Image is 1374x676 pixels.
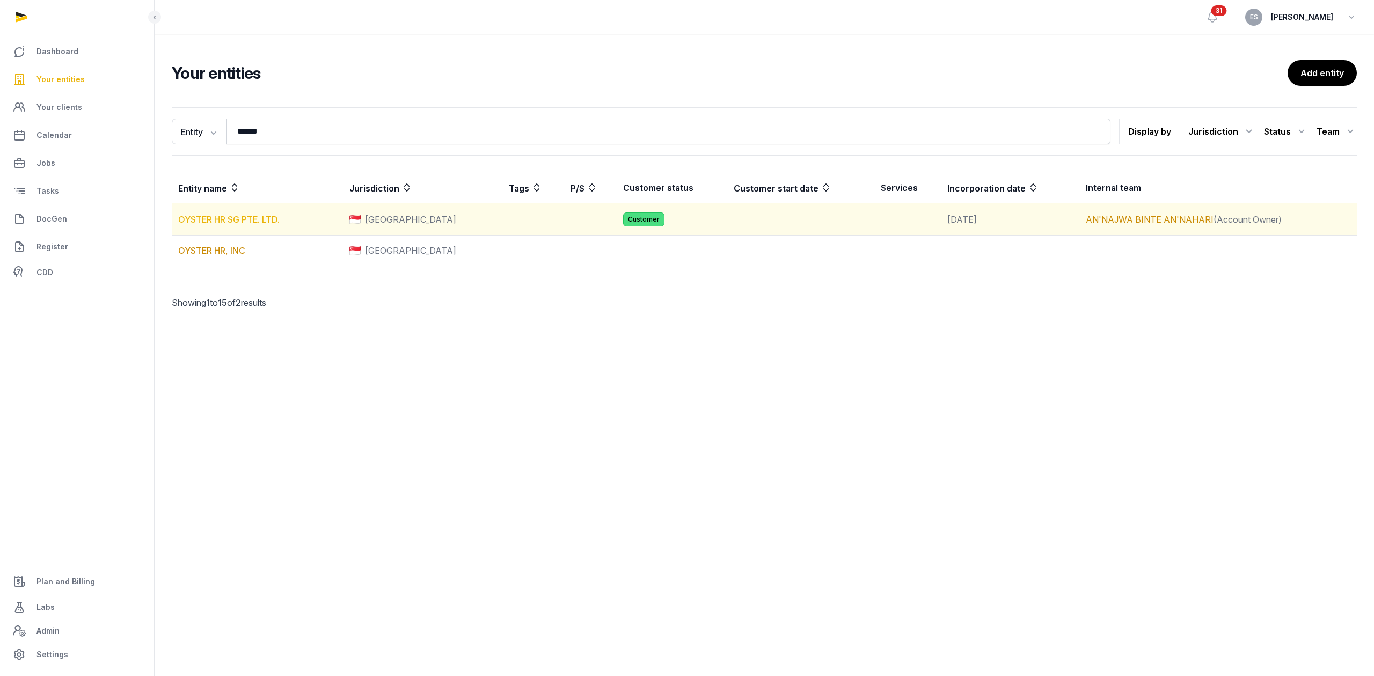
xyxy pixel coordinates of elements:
a: Settings [9,642,145,667]
a: Tasks [9,178,145,204]
th: Customer start date [727,173,874,203]
span: 1 [206,297,210,308]
a: Labs [9,594,145,620]
a: AN'NAJWA BINTE AN'NAHARI [1086,214,1214,225]
span: 15 [218,297,227,308]
div: Jurisdiction [1188,123,1255,140]
th: Tags [502,173,564,203]
span: [GEOGRAPHIC_DATA] [365,213,456,226]
a: Admin [9,620,145,642]
a: CDD [9,262,145,283]
span: Your clients [36,101,82,114]
span: 31 [1211,5,1227,16]
a: Your entities [9,67,145,92]
a: DocGen [9,206,145,232]
span: [PERSON_NAME] [1271,11,1333,24]
button: ES [1245,9,1262,26]
span: Customer [623,212,664,226]
span: Register [36,240,68,253]
span: [GEOGRAPHIC_DATA] [365,244,456,257]
h2: Your entities [172,63,1288,83]
span: ES [1250,14,1258,20]
p: Display by [1128,123,1171,140]
a: Calendar [9,122,145,148]
p: Showing to of results [172,283,455,322]
span: DocGen [36,212,67,225]
a: Dashboard [9,39,145,64]
div: Team [1317,123,1357,140]
th: Entity name [172,173,343,203]
a: Plan and Billing [9,569,145,594]
span: 2 [236,297,241,308]
span: Admin [36,624,60,637]
span: Your entities [36,73,85,86]
span: CDD [36,266,53,279]
a: Jobs [9,150,145,176]
button: Entity [172,119,226,144]
div: Status [1264,123,1308,140]
span: Plan and Billing [36,575,95,588]
a: OYSTER HR, INC [178,245,245,256]
th: Services [874,173,941,203]
th: Customer status [617,173,727,203]
a: OYSTER HR SG PTE. LTD. [178,214,280,225]
span: Calendar [36,129,72,142]
th: Internal team [1079,173,1357,203]
th: Incorporation date [941,173,1079,203]
span: Dashboard [36,45,78,58]
div: (Account Owner) [1086,213,1350,226]
span: Labs [36,601,55,614]
a: Register [9,234,145,260]
span: Settings [36,648,68,661]
span: Tasks [36,185,59,197]
span: Jobs [36,157,55,170]
a: Add entity [1288,60,1357,86]
th: Jurisdiction [343,173,502,203]
td: [DATE] [941,203,1079,236]
th: P/S [564,173,617,203]
a: Your clients [9,94,145,120]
